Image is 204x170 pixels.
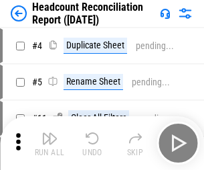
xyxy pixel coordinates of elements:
span: # 5 [32,77,42,87]
div: Duplicate Sheet [64,38,127,54]
img: Settings menu [177,5,193,22]
img: Back [11,5,27,22]
div: pending... [138,114,176,124]
span: # 4 [32,40,42,51]
div: Rename Sheet [64,74,123,90]
div: Clear All Filters [68,110,129,126]
span: # 11 [32,113,47,124]
div: pending... [136,41,174,51]
div: pending... [132,77,170,87]
div: Headcount Reconciliation Report ([DATE]) [32,1,155,26]
img: Support [160,8,171,19]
